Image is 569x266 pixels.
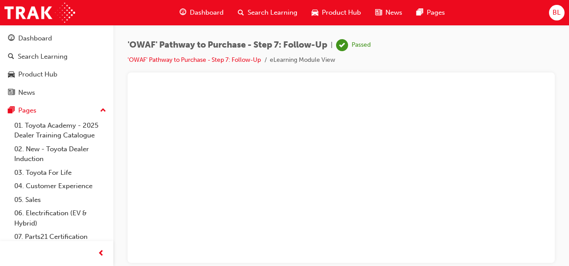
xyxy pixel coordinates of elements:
div: Passed [352,41,371,49]
span: prev-icon [98,248,104,259]
a: news-iconNews [368,4,409,22]
span: Product Hub [322,8,361,18]
span: car-icon [312,7,318,18]
div: Pages [18,105,36,116]
span: learningRecordVerb_PASS-icon [336,39,348,51]
span: search-icon [8,53,14,61]
a: Product Hub [4,66,110,83]
img: Trak [4,3,75,23]
span: guage-icon [8,35,15,43]
li: eLearning Module View [270,55,335,65]
span: News [385,8,402,18]
span: news-icon [8,89,15,97]
span: | [331,40,333,50]
a: 'OWAF' Pathway to Purchase - Step 7: Follow-Up [128,56,261,64]
span: pages-icon [8,107,15,115]
a: guage-iconDashboard [172,4,231,22]
button: BL [549,5,565,20]
span: Pages [427,8,445,18]
span: guage-icon [180,7,186,18]
span: car-icon [8,71,15,79]
a: Dashboard [4,30,110,47]
a: 05. Sales [11,193,110,207]
div: Dashboard [18,33,52,44]
span: Search Learning [248,8,297,18]
a: 06. Electrification (EV & Hybrid) [11,206,110,230]
a: News [4,85,110,101]
a: 03. Toyota For Life [11,166,110,180]
button: DashboardSearch LearningProduct HubNews [4,28,110,102]
a: 02. New - Toyota Dealer Induction [11,142,110,166]
a: search-iconSearch Learning [231,4,305,22]
a: 01. Toyota Academy - 2025 Dealer Training Catalogue [11,119,110,142]
span: Dashboard [190,8,224,18]
div: Search Learning [18,52,68,62]
span: pages-icon [417,7,423,18]
span: search-icon [238,7,244,18]
span: 'OWAF' Pathway to Purchase - Step 7: Follow-Up [128,40,327,50]
div: Product Hub [18,69,57,80]
button: Pages [4,102,110,119]
span: news-icon [375,7,382,18]
span: BL [553,8,561,18]
a: Search Learning [4,48,110,65]
span: up-icon [100,105,106,117]
a: pages-iconPages [409,4,452,22]
div: News [18,88,35,98]
a: car-iconProduct Hub [305,4,368,22]
a: 07. Parts21 Certification [11,230,110,244]
a: 04. Customer Experience [11,179,110,193]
